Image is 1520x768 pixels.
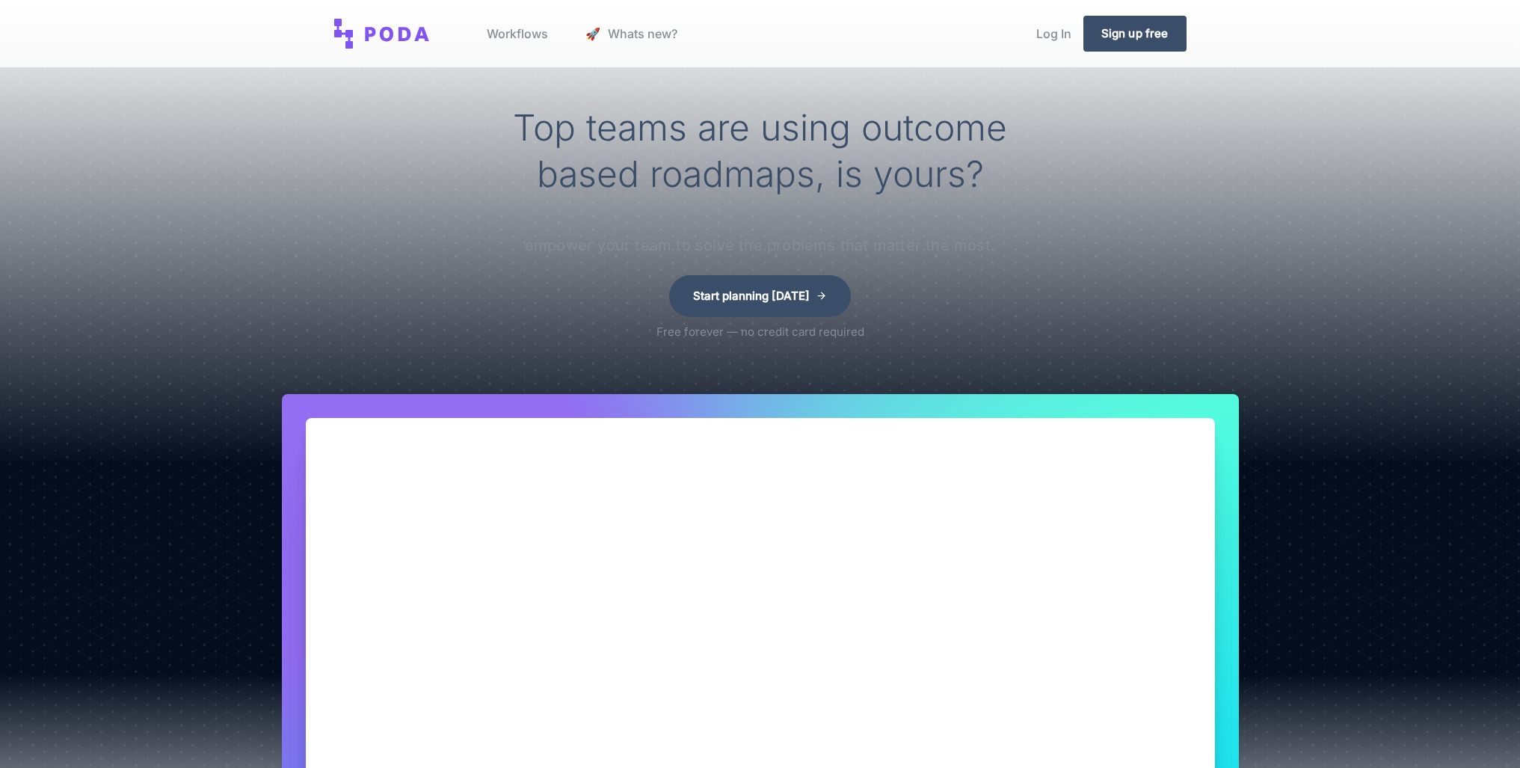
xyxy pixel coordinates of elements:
[513,105,1007,196] span: Top teams are using outcome based roadmaps, is yours?
[1024,5,1083,62] a: Log In
[585,22,605,46] span: launch
[475,5,560,62] a: Workflows
[669,275,851,317] a: Start planning [DATE]
[656,323,864,341] p: Free forever — no credit card required
[573,5,689,62] a: launch Whats new?
[1083,16,1187,52] a: Sign up free
[461,209,1059,257] p: Make the switch to create clarity and alignment between stakeholders and empower your team to sol...
[334,19,430,49] img: Poda: Opportunity solution trees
